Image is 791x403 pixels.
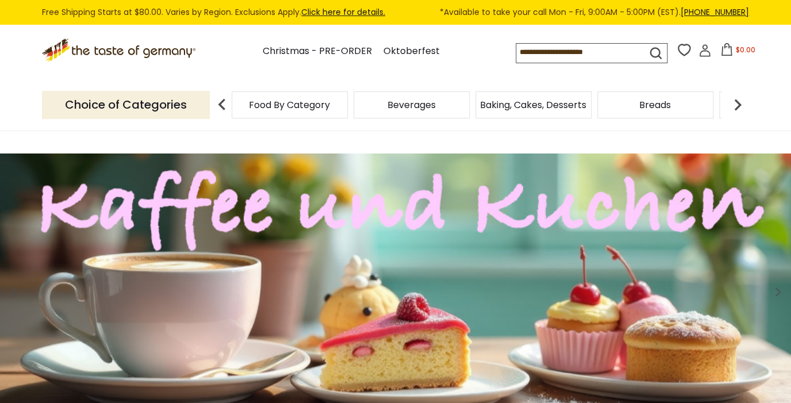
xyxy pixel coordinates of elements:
[639,101,671,109] a: Breads
[42,91,210,119] p: Choice of Categories
[726,93,749,116] img: next arrow
[480,101,586,109] a: Baking, Cakes, Desserts
[262,44,371,59] a: Christmas - PRE-ORDER
[681,6,749,18] a: [PHONE_NUMBER]
[387,101,436,109] a: Beverages
[440,6,749,19] span: *Available to take your call Mon - Fri, 9:00AM - 5:00PM (EST).
[383,44,439,59] a: Oktoberfest
[210,93,233,116] img: previous arrow
[713,43,762,60] button: $0.00
[735,45,755,55] span: $0.00
[42,6,749,19] div: Free Shipping Starts at $80.00. Varies by Region. Exclusions Apply.
[249,101,330,109] a: Food By Category
[301,6,385,18] a: Click here for details.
